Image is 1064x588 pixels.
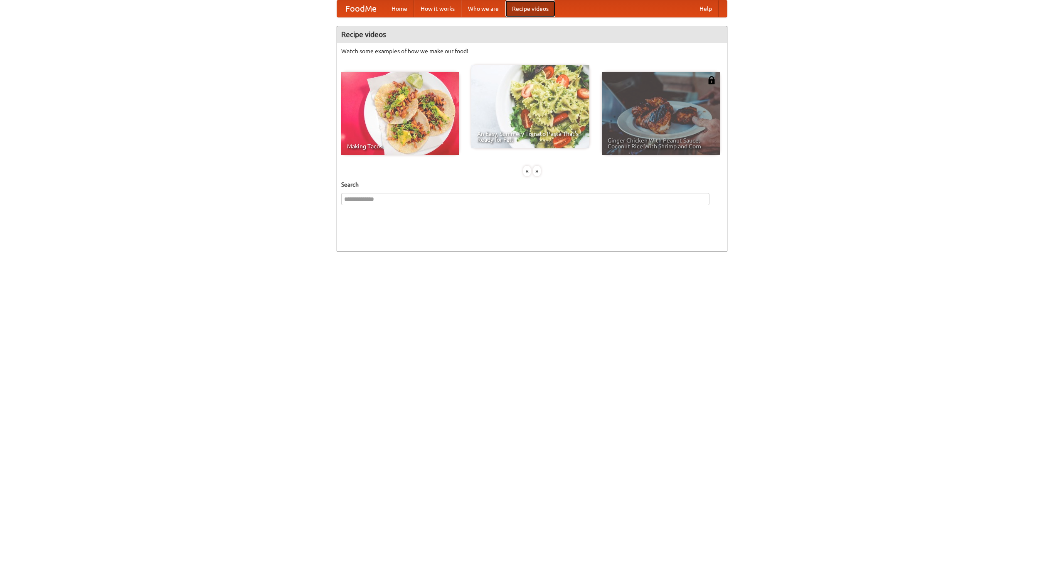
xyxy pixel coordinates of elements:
div: « [523,166,531,176]
p: Watch some examples of how we make our food! [341,47,723,55]
a: Home [385,0,414,17]
span: Making Tacos [347,143,453,149]
a: How it works [414,0,461,17]
a: An Easy, Summery Tomato Pasta That's Ready for Fall [471,65,589,148]
h4: Recipe videos [337,26,727,43]
a: Help [693,0,719,17]
a: Recipe videos [505,0,555,17]
a: Making Tacos [341,72,459,155]
img: 483408.png [707,76,716,84]
h5: Search [341,180,723,189]
div: » [533,166,541,176]
span: An Easy, Summery Tomato Pasta That's Ready for Fall [477,131,584,143]
a: Who we are [461,0,505,17]
a: FoodMe [337,0,385,17]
